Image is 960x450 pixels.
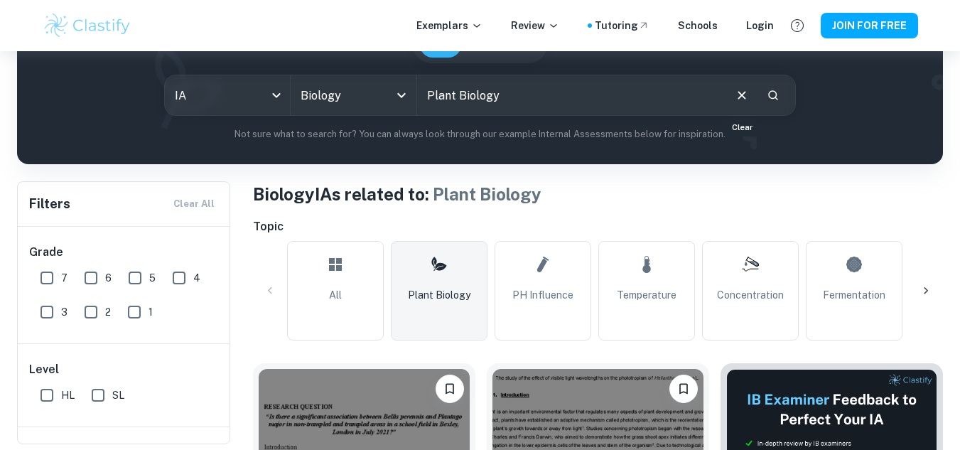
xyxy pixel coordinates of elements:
[433,184,541,204] span: Plant Biology
[823,287,885,303] span: Fermentation
[417,75,723,115] input: E.g. photosynthesis, coffee and protein, HDI and diabetes...
[29,194,70,214] h6: Filters
[105,304,111,320] span: 2
[511,18,559,33] p: Review
[61,304,68,320] span: 3
[717,287,784,303] span: Concentration
[785,14,809,38] button: Help and Feedback
[61,387,75,403] span: HL
[193,270,200,286] span: 4
[149,270,156,286] span: 5
[669,375,698,403] button: Please log in to bookmark exemplars
[746,18,774,33] a: Login
[253,218,943,235] h6: Topic
[821,13,918,38] button: JOIN FOR FREE
[253,181,943,207] h1: Biology IAs related to:
[416,18,482,33] p: Exemplars
[392,85,411,105] button: Open
[149,304,153,320] span: 1
[595,18,649,33] a: Tutoring
[61,270,68,286] span: 7
[678,18,718,33] a: Schools
[726,119,758,136] div: Clear
[165,75,291,115] div: IA
[43,11,133,40] img: Clastify logo
[29,244,220,261] h6: Grade
[436,375,464,403] button: Please log in to bookmark exemplars
[512,287,573,303] span: pH Influence
[29,361,220,378] h6: Level
[617,287,676,303] span: Temperature
[761,83,785,107] button: Search
[28,127,932,141] p: Not sure what to search for? You can always look through our example Internal Assessments below f...
[329,287,342,303] span: All
[112,387,124,403] span: SL
[728,82,755,109] button: Clear
[105,270,112,286] span: 6
[408,287,470,303] span: Plant Biology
